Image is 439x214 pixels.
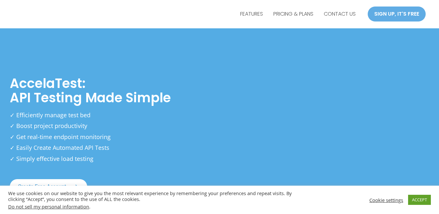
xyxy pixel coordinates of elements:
[268,6,319,22] a: PRICING & PLANS
[408,195,431,205] a: ACCEPT
[367,6,426,22] a: SIGN UP, IT'S FREE
[18,184,66,189] span: Create free account
[13,10,78,17] a: AccelaTest
[8,203,89,210] a: Do not sell my personal information
[10,76,213,105] h1: AccelaTest: API Testing Made Simple
[8,190,304,209] div: We use cookies on our website to give you the most relevant experience by remembering your prefer...
[235,6,361,22] nav: Site Navigation
[10,179,87,194] a: Create free account
[319,6,361,22] a: CONTACT US
[235,6,268,22] a: FEATURES
[8,204,304,209] div: .
[10,110,161,164] p: ✓ Efficiently manage test bed ✓ Boost project productivity ✓ Get real-time endpoint monitoring ✓ ...
[369,197,403,203] a: Cookie settings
